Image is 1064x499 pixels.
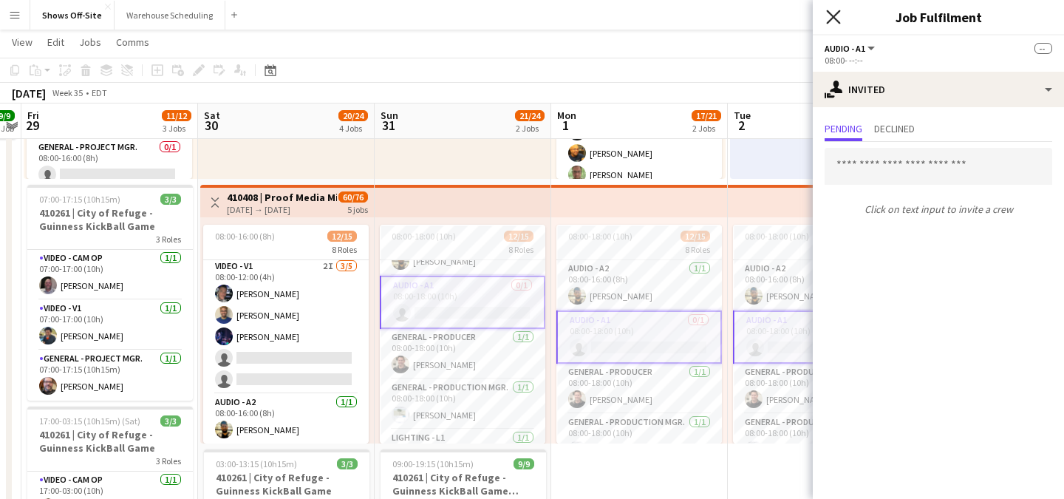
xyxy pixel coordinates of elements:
div: 2 Jobs [516,123,544,134]
button: Shows Off-Site [30,1,115,30]
span: 12/15 [681,231,710,242]
div: [DATE] [12,86,46,101]
app-card-role: General - Stagehand3/323:00-03:00 (4h)[PERSON_NAME][PERSON_NAME][PERSON_NAME] [556,96,722,189]
app-job-card: 08:00-16:00 (8h)12/158 Roles08:00-12:00 (4h)[PERSON_NAME]Video - V12I3/508:00-12:00 (4h)[PERSON_N... [203,225,369,444]
span: Edit [47,35,64,49]
app-card-role: General - Production Mgr.1/108:00-18:00 (10h) [733,414,898,464]
h3: 410408 | Proof Media Mix - Virgin Cruise 2025 [227,191,337,204]
span: Declined [874,123,915,134]
span: 9/9 [514,458,534,469]
app-card-role: Audio - A10/108:00-18:00 (10h) [733,310,898,364]
span: Week 35 [49,87,86,98]
a: Jobs [73,33,107,52]
span: 08:00-18:00 (10h) [568,231,632,242]
span: 20/24 [338,110,368,121]
div: 3 Jobs [163,123,191,134]
button: Audio - A1 [825,43,877,54]
app-card-role: General - Project Mgr.1/107:00-17:15 (10h15m)[PERSON_NAME] [27,350,193,401]
app-card-role: General - Production Mgr.1/108:00-18:00 (10h)[PERSON_NAME] [380,379,545,430]
app-card-role: General - Producer1/108:00-18:00 (10h)[PERSON_NAME] [380,329,545,379]
h3: 410261 | City of Refuge - Guinness KickBall Game [27,428,193,455]
span: 3/3 [160,194,181,205]
span: 60/76 [338,191,368,203]
span: 3 Roles [156,234,181,245]
app-card-role: Video - V12I3/508:00-12:00 (4h)[PERSON_NAME][PERSON_NAME][PERSON_NAME] [203,258,369,394]
span: Sat [204,109,220,122]
app-job-card: 08:00-18:00 (10h)12/158 RolesAudio - A21/108:00-16:00 (8h)[PERSON_NAME]Audio - A10/108:00-18:00 (... [380,225,545,444]
div: 08:00- --:-- [825,55,1052,66]
app-card-role: Audio - A10/108:00-18:00 (10h) [380,276,545,329]
h3: 410261 | City of Refuge - Guinness KickBall Game Load Out [381,471,546,498]
span: Tue [734,109,751,122]
span: View [12,35,33,49]
span: Mon [557,109,576,122]
div: 5 jobs [347,203,368,215]
span: 17:00-03:15 (10h15m) (Sat) [39,415,140,427]
span: 08:00-18:00 (10h) [745,231,809,242]
h3: Job Fulfilment [813,7,1064,27]
app-job-card: 07:00-17:15 (10h15m)3/3410261 | City of Refuge - Guinness KickBall Game3 RolesVideo - Cam Op1/107... [27,185,193,401]
span: -- [1034,43,1052,54]
span: 30 [202,117,220,134]
span: 12/15 [327,231,357,242]
span: 03:00-13:15 (10h15m) [216,458,297,469]
span: 21/24 [515,110,545,121]
app-card-role: Audio - A10/108:00-18:00 (10h) [556,310,722,364]
app-card-role: General - Production Mgr.1/108:00-18:00 (10h) [556,414,722,464]
span: 08:00-16:00 (8h) [215,231,275,242]
button: Warehouse Scheduling [115,1,225,30]
a: Edit [41,33,70,52]
app-card-role: General - Project Mgr.0/108:00-16:00 (8h) [27,139,192,189]
span: 2 [731,117,751,134]
span: 11/12 [162,110,191,121]
a: Comms [110,33,155,52]
span: 07:00-17:15 (10h15m) [39,194,120,205]
app-card-role: Audio - A21/108:00-16:00 (8h)[PERSON_NAME] [556,260,722,310]
p: Click on text input to invite a crew [813,197,1064,222]
app-card-role: Audio - A21/108:00-16:00 (8h)[PERSON_NAME] [733,260,898,310]
span: 8 Roles [332,244,357,255]
a: View [6,33,38,52]
span: 17/21 [692,110,721,121]
app-card-role: Video - V11/107:00-17:00 (10h)[PERSON_NAME] [27,300,193,350]
span: 08:00-18:00 (10h) [392,231,456,242]
app-card-role: Lighting - L11/108:00-18:00 (10h) [380,430,545,480]
span: Comms [116,35,149,49]
span: 1 [555,117,576,134]
span: Sun [381,109,398,122]
span: 3/3 [337,458,358,469]
span: 8 Roles [685,244,710,255]
div: 2 Jobs [692,123,720,134]
app-job-card: 08:00-18:00 (10h)12/158 RolesAudio - A21/108:00-16:00 (8h)[PERSON_NAME]Audio - A10/108:00-18:00 (... [556,225,722,444]
app-card-role: Audio - A21/108:00-16:00 (8h)[PERSON_NAME] [203,394,369,444]
app-job-card: 08:00-18:00 (10h)12/158 RolesAudio - A21/108:00-16:00 (8h)[PERSON_NAME]Audio - A10/108:00-18:00 (... [733,225,898,444]
div: 4 Jobs [339,123,367,134]
span: 09:00-19:15 (10h15m) [392,458,474,469]
span: Fri [27,109,39,122]
div: [DATE] → [DATE] [227,204,337,215]
span: 3/3 [160,415,181,427]
span: Jobs [79,35,101,49]
div: Invited [813,72,1064,107]
app-card-role: General - Producer1/108:00-18:00 (10h)[PERSON_NAME] [556,364,722,414]
app-card-role: General - Producer1/108:00-18:00 (10h)[PERSON_NAME] [733,364,898,414]
span: 8 Roles [508,244,533,255]
app-card-role: Video - Cam Op1/107:00-17:00 (10h)[PERSON_NAME] [27,250,193,300]
h3: 410261 | City of Refuge - Guinness KickBall Game [204,471,369,498]
span: 3 Roles [156,455,181,466]
div: EDT [92,87,107,98]
span: Audio - A1 [825,43,865,54]
span: Pending [825,123,862,134]
h3: 410261 | City of Refuge - Guinness KickBall Game [27,206,193,233]
span: 31 [378,117,398,134]
span: 12/15 [504,231,533,242]
span: 29 [25,117,39,134]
